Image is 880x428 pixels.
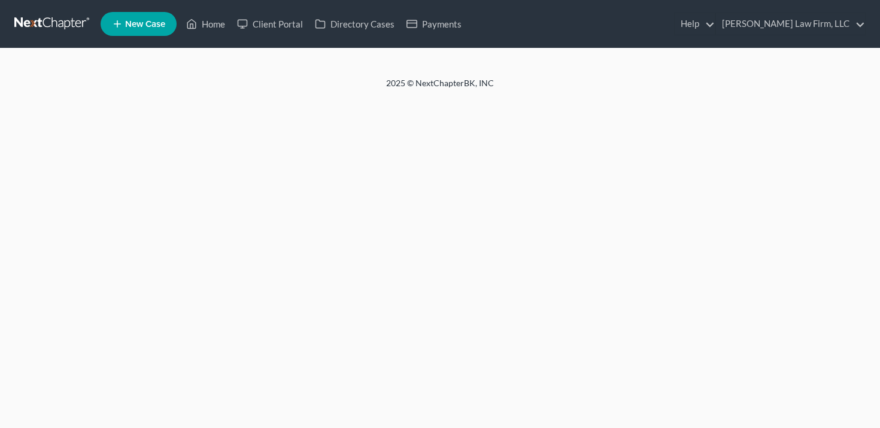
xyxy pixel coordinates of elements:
a: Payments [400,13,468,35]
a: [PERSON_NAME] Law Firm, LLC [716,13,865,35]
a: Directory Cases [309,13,400,35]
a: Help [675,13,715,35]
a: Client Portal [231,13,309,35]
a: Home [180,13,231,35]
div: 2025 © NextChapterBK, INC [99,77,781,99]
new-legal-case-button: New Case [101,12,177,36]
